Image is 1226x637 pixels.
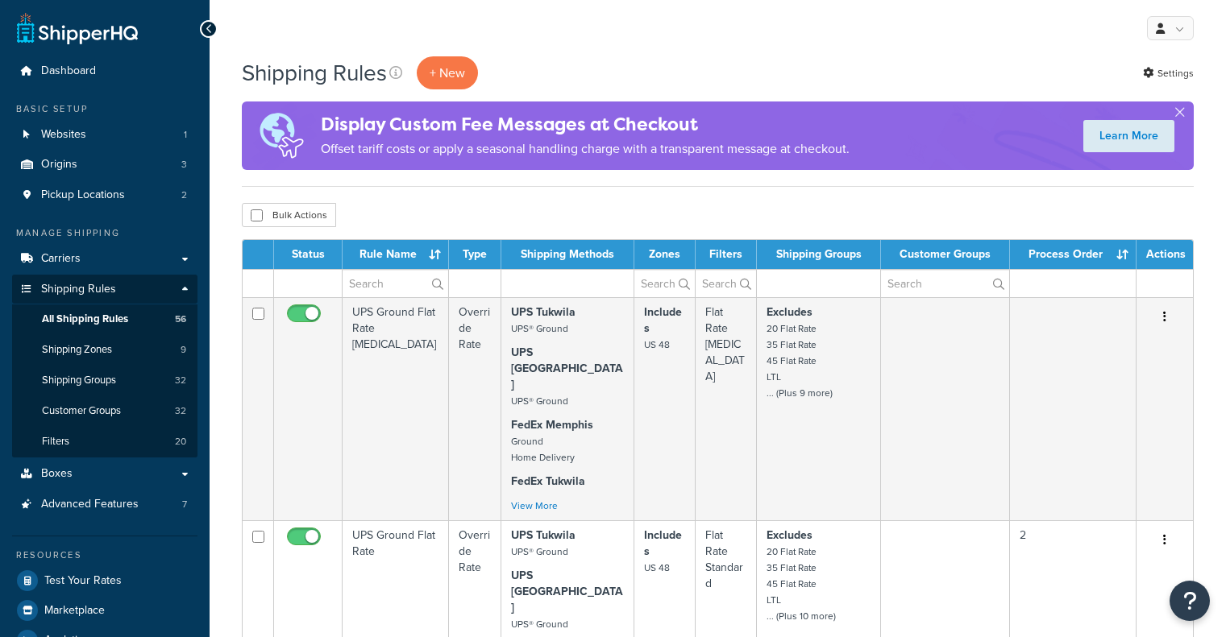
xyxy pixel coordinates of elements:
a: Carriers [12,244,197,274]
small: UPS® Ground [511,394,568,408]
a: ShipperHQ Home [17,12,138,44]
span: Dashboard [41,64,96,78]
th: Shipping Methods [501,240,634,269]
th: Shipping Groups [757,240,881,269]
a: Dashboard [12,56,197,86]
a: Settings [1143,62,1194,85]
span: All Shipping Rules [42,312,128,326]
p: + New [417,56,478,89]
span: 20 [175,435,186,449]
strong: FedEx Tukwila [511,473,585,490]
h4: Display Custom Fee Messages at Checkout [321,111,850,138]
th: Rule Name : activate to sort column ascending [343,240,449,269]
li: Customer Groups [12,396,197,426]
span: 32 [175,404,186,418]
h1: Shipping Rules [242,57,387,89]
li: All Shipping Rules [12,304,197,334]
strong: UPS Tukwila [511,527,576,544]
span: Filters [42,435,69,449]
strong: UPS Tukwila [511,304,576,321]
div: Manage Shipping [12,226,197,240]
img: duties-banner-06bc72dcb5fe05cb3f9472aba00be2ae8eb53ab6f0d8bb03d382ba314ac3c341.png [242,101,321,170]
strong: Includes [644,527,682,560]
input: Search [343,270,448,297]
a: Shipping Groups 32 [12,366,197,395]
span: Shipping Zones [42,343,112,357]
span: Advanced Features [41,498,139,511]
span: Shipping Rules [41,283,116,296]
a: Shipping Rules [12,275,197,304]
small: 20 Flat Rate 35 Flat Rate 45 Flat Rate LTL ... (Plus 10 more) [767,544,836,623]
th: Status [274,240,343,269]
span: 1 [184,128,187,142]
a: Marketplace [12,596,197,625]
p: Offset tariff costs or apply a seasonal handling charge with a transparent message at checkout. [321,138,850,160]
a: Boxes [12,459,197,489]
th: Filters [696,240,757,269]
button: Bulk Actions [242,203,336,227]
a: Learn More [1083,120,1174,152]
a: Shipping Zones 9 [12,335,197,365]
strong: Excludes [767,304,812,321]
span: 3 [181,158,187,172]
input: Search [881,270,1009,297]
th: Actions [1137,240,1193,269]
small: UPS® Ground [511,321,568,336]
li: Advanced Features [12,490,197,519]
span: 32 [175,374,186,387]
button: Open Resource Center [1170,581,1210,621]
strong: FedEx Memphis [511,416,593,433]
span: 9 [181,343,186,357]
span: Shipping Groups [42,374,116,387]
span: Test Your Rates [44,574,122,588]
span: 56 [175,312,186,326]
small: US 48 [644,560,670,575]
li: Pickup Locations [12,180,197,210]
li: Websites [12,120,197,150]
span: 7 [182,498,187,511]
div: Resources [12,548,197,562]
strong: UPS [GEOGRAPHIC_DATA] [511,344,623,393]
a: Websites 1 [12,120,197,150]
input: Search [696,270,756,297]
a: Pickup Locations 2 [12,180,197,210]
a: Customer Groups 32 [12,396,197,426]
th: Zones [634,240,695,269]
td: Override Rate [449,297,501,520]
div: Basic Setup [12,102,197,116]
span: Pickup Locations [41,188,125,202]
li: Shipping Zones [12,335,197,365]
span: Websites [41,128,86,142]
th: Customer Groups [881,240,1010,269]
a: View More [511,498,558,513]
input: Search [634,270,694,297]
td: UPS Ground Flat Rate [MEDICAL_DATA] [343,297,449,520]
li: Shipping Rules [12,275,197,458]
span: Customer Groups [42,404,121,418]
span: Origins [41,158,77,172]
small: UPS® Ground [511,544,568,559]
small: 20 Flat Rate 35 Flat Rate 45 Flat Rate LTL ... (Plus 9 more) [767,321,833,400]
span: Carriers [41,252,81,266]
a: Filters 20 [12,427,197,457]
small: UPS® Ground [511,617,568,631]
small: Ground Home Delivery [511,434,575,465]
span: Boxes [41,467,73,481]
a: Test Your Rates [12,566,197,595]
td: Flat Rate [MEDICAL_DATA] [696,297,757,520]
span: Marketplace [44,604,105,618]
li: Shipping Groups [12,366,197,395]
a: Advanced Features 7 [12,490,197,519]
li: Origins [12,150,197,180]
a: Origins 3 [12,150,197,180]
a: All Shipping Rules 56 [12,304,197,334]
span: 2 [181,188,187,202]
th: Process Order : activate to sort column ascending [1010,240,1136,269]
small: US 48 [644,337,670,352]
strong: Includes [644,304,682,337]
